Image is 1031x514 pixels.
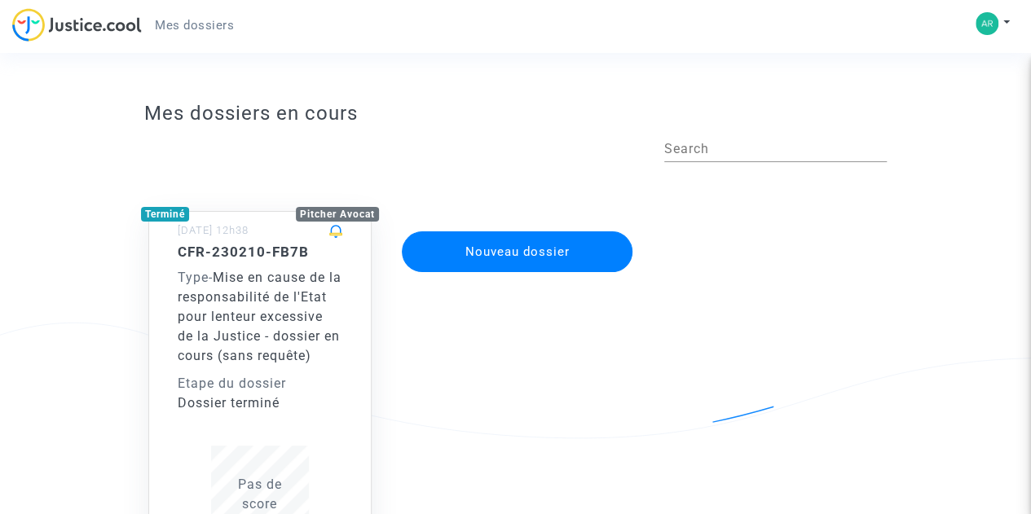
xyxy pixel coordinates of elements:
[178,270,209,285] span: Type
[400,221,635,236] a: Nouveau dossier
[402,231,633,272] button: Nouveau dossier
[178,270,341,363] span: Mise en cause de la responsabilité de l'Etat pour lenteur excessive de la Justice - dossier en co...
[155,18,234,33] span: Mes dossiers
[141,207,189,222] div: Terminé
[178,224,249,236] small: [DATE] 12h38
[178,270,213,285] span: -
[178,393,342,413] div: Dossier terminé
[296,207,379,222] div: Pitcher Avocat
[178,244,342,260] h5: CFR-230210-FB7B
[12,8,142,42] img: jc-logo.svg
[238,477,282,512] span: Pas de score
[178,374,342,393] div: Etape du dossier
[976,12,998,35] img: 17dfb69830fe2fca01516c679188ff9b
[144,102,887,125] h3: Mes dossiers en cours
[142,13,247,37] a: Mes dossiers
